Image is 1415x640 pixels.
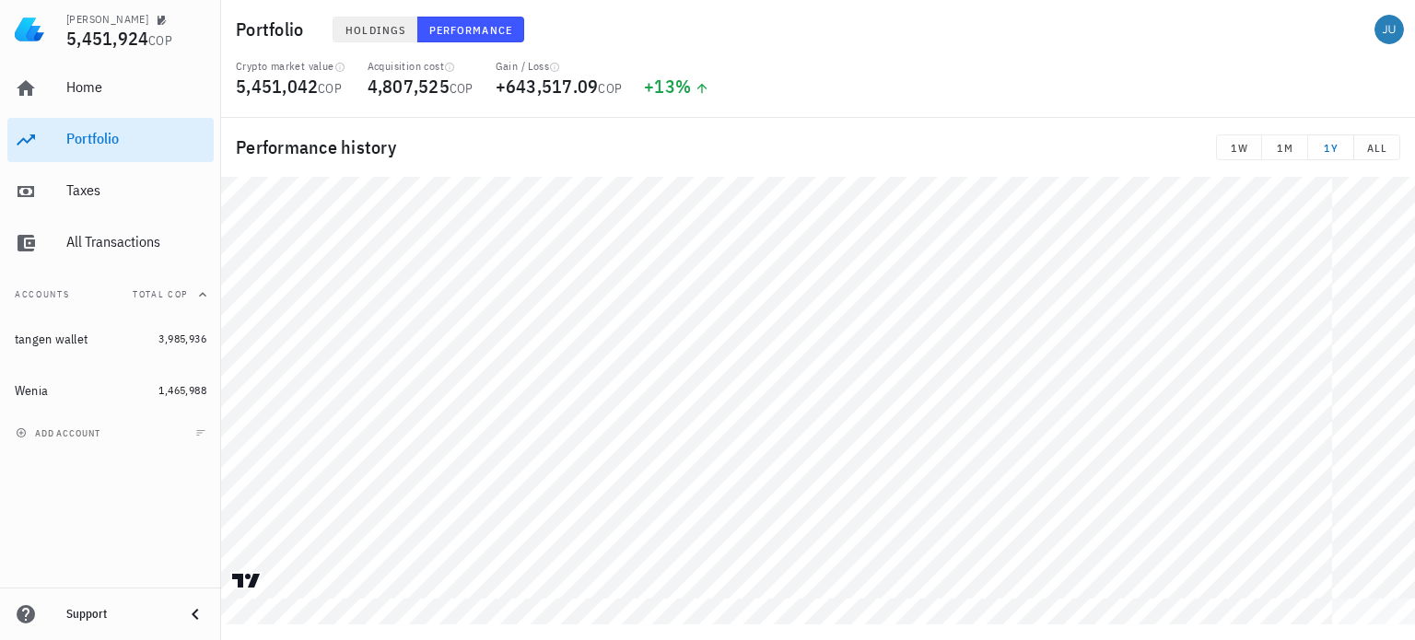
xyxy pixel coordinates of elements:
[428,23,512,37] span: Performance
[496,74,599,99] span: +643,517.09
[7,66,214,111] a: Home
[368,74,450,99] span: 4,807,525
[19,427,100,439] span: add account
[7,273,214,317] button: AccountsTotal COP
[450,80,474,97] span: COP
[221,118,1415,177] div: Performance history
[15,15,44,44] img: LedgiFi
[15,383,48,399] div: Wenia
[236,59,345,74] div: Crypto market value
[15,332,88,347] div: tangen wallet
[7,118,214,162] a: Portfolio
[1374,15,1404,44] div: avatar
[158,383,206,397] span: 1,465,988
[1262,134,1308,160] button: 1M
[675,74,691,99] span: %
[148,32,172,49] span: COP
[1362,141,1392,155] span: ALL
[66,26,148,51] span: 5,451,924
[1354,134,1400,160] button: ALL
[133,288,188,300] span: Total COP
[7,169,214,214] a: Taxes
[7,368,214,413] a: Wenia 1,465,988
[236,74,318,99] span: 5,451,042
[1269,141,1300,155] span: 1M
[236,15,310,44] h1: Portfolio
[66,12,148,27] div: [PERSON_NAME]
[1316,141,1346,155] span: 1Y
[66,78,206,96] div: Home
[66,607,170,622] div: Support
[368,59,474,74] div: Acquisition cost
[644,77,709,96] div: +13
[66,233,206,250] div: All Transactions
[333,17,417,42] button: Holdings
[1224,141,1254,155] span: 1W
[66,130,206,147] div: Portfolio
[417,17,524,42] button: Performance
[1216,134,1262,160] button: 1W
[598,80,622,97] span: COP
[7,317,214,361] a: tangen wallet 3,985,936
[345,23,405,37] span: Holdings
[496,59,623,74] div: Gain / Loss
[158,332,206,345] span: 3,985,936
[66,181,206,199] div: Taxes
[1308,134,1354,160] button: 1Y
[7,221,214,265] a: All Transactions
[11,424,108,442] button: add account
[230,572,263,589] a: Charting by TradingView
[318,80,342,97] span: COP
